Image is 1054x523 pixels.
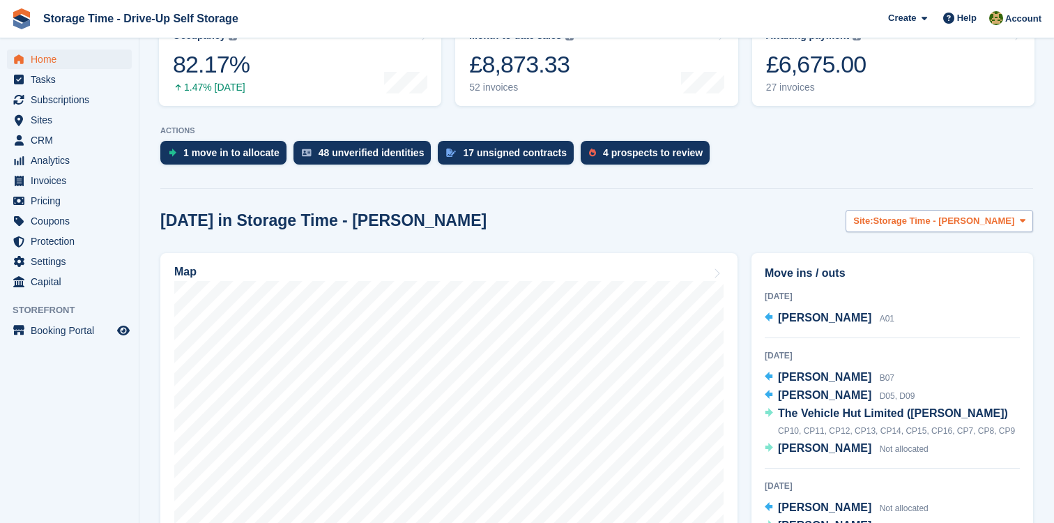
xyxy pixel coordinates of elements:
span: Help [957,11,977,25]
span: B07 [880,373,894,383]
span: Site: [853,214,873,228]
img: verify_identity-adf6edd0f0f0b5bbfe63781bf79b02c33cf7c696d77639b501bdc392416b5a36.svg [302,149,312,157]
p: ACTIONS [160,126,1033,135]
a: The Vehicle Hut Limited ([PERSON_NAME]) CP10, CP11, CP12, CP13, CP14, CP15, CP16, CP7, CP8, CP9 [765,405,1020,440]
img: Zain Sarwar [989,11,1003,25]
span: [PERSON_NAME] [778,312,871,324]
img: stora-icon-8386f47178a22dfd0bd8f6a31ec36ba5ce8667c1dd55bd0f319d3a0aa187defe.svg [11,8,32,29]
a: menu [7,321,132,340]
h2: [DATE] in Storage Time - [PERSON_NAME] [160,211,487,230]
a: menu [7,70,132,89]
h2: Move ins / outs [765,265,1020,282]
span: Capital [31,272,114,291]
h2: Map [174,266,197,278]
a: menu [7,232,132,251]
div: 1.47% [DATE] [173,82,250,93]
a: [PERSON_NAME] D05, D09 [765,387,915,405]
span: A01 [880,314,894,324]
a: menu [7,211,132,231]
span: Pricing [31,191,114,211]
a: menu [7,50,132,69]
span: [PERSON_NAME] [778,389,871,401]
div: 27 invoices [766,82,866,93]
span: [PERSON_NAME] [778,501,871,513]
span: [PERSON_NAME] [778,442,871,454]
span: Subscriptions [31,90,114,109]
div: [DATE] [765,349,1020,362]
a: menu [7,272,132,291]
div: £6,675.00 [766,50,866,79]
a: [PERSON_NAME] A01 [765,310,894,328]
div: [DATE] [765,290,1020,303]
a: menu [7,151,132,170]
div: £8,873.33 [469,50,573,79]
span: D05, D09 [880,391,915,401]
span: Tasks [31,70,114,89]
a: menu [7,110,132,130]
img: contract_signature_icon-13c848040528278c33f63329250d36e43548de30e8caae1d1a13099fd9432cc5.svg [446,149,456,157]
div: 82.17% [173,50,250,79]
span: Home [31,50,114,69]
span: CP10, CP11, CP12, CP13, CP14, CP15, CP16, CP7, CP8, CP9 [778,426,1015,436]
span: Settings [31,252,114,271]
a: [PERSON_NAME] Not allocated [765,440,929,458]
span: Create [888,11,916,25]
span: Storefront [13,303,139,317]
div: [DATE] [765,480,1020,492]
a: Occupancy 82.17% 1.47% [DATE] [159,17,441,106]
span: Protection [31,232,114,251]
span: Storage Time - [PERSON_NAME] [873,214,1015,228]
a: 17 unsigned contracts [438,141,581,172]
a: 1 move in to allocate [160,141,293,172]
a: Awaiting payment £6,675.00 27 invoices [752,17,1034,106]
span: Invoices [31,171,114,190]
a: menu [7,90,132,109]
div: 1 move in to allocate [183,147,280,158]
a: 4 prospects to review [581,141,717,172]
span: Sites [31,110,114,130]
a: menu [7,191,132,211]
img: prospect-51fa495bee0391a8d652442698ab0144808aea92771e9ea1ae160a38d050c398.svg [589,149,596,157]
span: Analytics [31,151,114,170]
img: move_ins_to_allocate_icon-fdf77a2bb77ea45bf5b3d319d69a93e2d87916cf1d5bf7949dd705db3b84f3ca.svg [169,149,176,157]
button: Site: Storage Time - [PERSON_NAME] [846,210,1033,233]
span: Not allocated [880,503,929,513]
span: The Vehicle Hut Limited ([PERSON_NAME]) [778,407,1008,419]
a: Month-to-date sales £8,873.33 52 invoices [455,17,738,106]
span: [PERSON_NAME] [778,371,871,383]
a: 48 unverified identities [293,141,438,172]
div: 4 prospects to review [603,147,703,158]
a: menu [7,252,132,271]
span: CRM [31,130,114,150]
a: Preview store [115,322,132,339]
span: Booking Portal [31,321,114,340]
a: menu [7,130,132,150]
span: Not allocated [880,444,929,454]
a: [PERSON_NAME] B07 [765,369,894,387]
div: 48 unverified identities [319,147,425,158]
div: 17 unsigned contracts [463,147,567,158]
span: Account [1005,12,1041,26]
div: 52 invoices [469,82,573,93]
a: menu [7,171,132,190]
a: Storage Time - Drive-Up Self Storage [38,7,244,30]
span: Coupons [31,211,114,231]
a: [PERSON_NAME] Not allocated [765,499,929,517]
